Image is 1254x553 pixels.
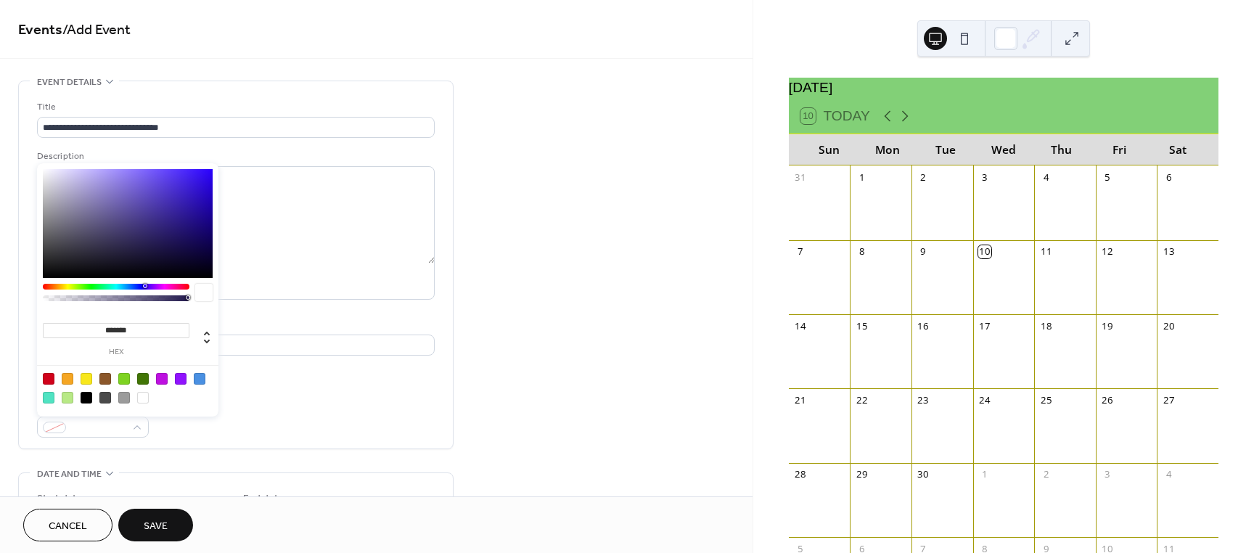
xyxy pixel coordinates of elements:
[789,78,1218,99] div: [DATE]
[118,373,130,385] div: #7ED321
[1101,245,1114,258] div: 12
[917,245,930,258] div: 9
[43,348,189,356] label: hex
[1163,245,1176,258] div: 13
[794,468,807,481] div: 28
[1163,319,1176,332] div: 20
[978,245,991,258] div: 10
[37,75,102,90] span: Event details
[1039,468,1052,481] div: 2
[856,468,869,481] div: 29
[137,373,149,385] div: #417505
[975,134,1033,165] div: Wed
[144,519,168,534] span: Save
[856,394,869,407] div: 22
[99,392,111,404] div: #4A4A4A
[23,509,112,541] button: Cancel
[794,245,807,258] div: 7
[917,394,930,407] div: 23
[794,171,807,184] div: 31
[62,16,131,44] span: / Add Event
[858,134,917,165] div: Mon
[1101,468,1114,481] div: 3
[37,317,432,332] div: Location
[1101,394,1114,407] div: 26
[917,134,975,165] div: Tue
[118,509,193,541] button: Save
[1039,319,1052,332] div: 18
[18,16,62,44] a: Events
[978,394,991,407] div: 24
[43,392,54,404] div: #50E3C2
[1039,171,1052,184] div: 4
[99,373,111,385] div: #8B572A
[978,171,991,184] div: 3
[1101,171,1114,184] div: 5
[856,171,869,184] div: 1
[118,392,130,404] div: #9B9B9B
[62,373,73,385] div: #F5A623
[1039,245,1052,258] div: 11
[1149,134,1207,165] div: Sat
[37,149,432,164] div: Description
[62,392,73,404] div: #B8E986
[194,373,205,385] div: #4A90E2
[856,245,869,258] div: 8
[1163,468,1176,481] div: 4
[49,519,87,534] span: Cancel
[917,468,930,481] div: 30
[978,468,991,481] div: 1
[1163,171,1176,184] div: 6
[794,319,807,332] div: 14
[794,394,807,407] div: 21
[37,467,102,482] span: Date and time
[175,373,187,385] div: #9013FE
[856,319,869,332] div: 15
[978,319,991,332] div: 17
[243,491,284,507] div: End date
[1163,394,1176,407] div: 27
[800,134,858,165] div: Sun
[137,392,149,404] div: #FFFFFF
[37,99,432,115] div: Title
[81,373,92,385] div: #F8E71C
[156,373,168,385] div: #BD10E0
[37,491,82,507] div: Start date
[1033,134,1091,165] div: Thu
[1091,134,1149,165] div: Fri
[43,373,54,385] div: #D0021B
[917,171,930,184] div: 2
[1039,394,1052,407] div: 25
[1101,319,1114,332] div: 19
[81,392,92,404] div: #000000
[917,319,930,332] div: 16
